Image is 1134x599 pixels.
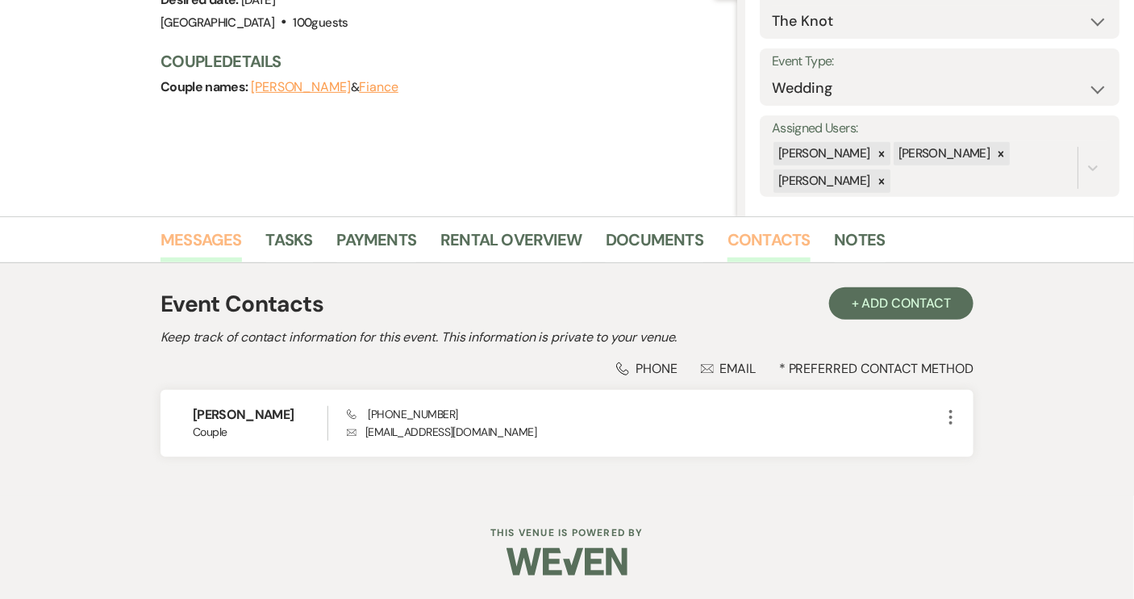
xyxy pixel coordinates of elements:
[251,81,351,94] button: [PERSON_NAME]
[161,78,251,95] span: Couple names:
[193,406,327,424] h6: [PERSON_NAME]
[772,117,1107,140] label: Assigned Users:
[359,81,398,94] button: Fiance
[440,227,582,262] a: Rental Overview
[294,15,348,31] span: 100 guests
[773,142,873,165] div: [PERSON_NAME]
[193,424,327,441] span: Couple
[894,142,993,165] div: [PERSON_NAME]
[161,15,274,31] span: [GEOGRAPHIC_DATA]
[266,227,313,262] a: Tasks
[347,423,941,441] p: [EMAIL_ADDRESS][DOMAIN_NAME]
[835,227,886,262] a: Notes
[161,227,242,262] a: Messages
[606,227,703,262] a: Documents
[773,170,873,193] div: [PERSON_NAME]
[701,360,757,377] div: Email
[161,360,973,377] div: * Preferred Contact Method
[616,360,677,377] div: Phone
[772,50,1107,73] label: Event Type:
[347,407,457,421] span: [PHONE_NUMBER]
[829,287,973,320] button: + Add Contact
[507,534,627,590] img: Weven Logo
[251,79,398,95] span: &
[161,287,323,321] h1: Event Contacts
[161,50,721,73] h3: Couple Details
[728,227,811,262] a: Contacts
[337,227,417,262] a: Payments
[161,328,973,347] h2: Keep track of contact information for this event. This information is private to your venue.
